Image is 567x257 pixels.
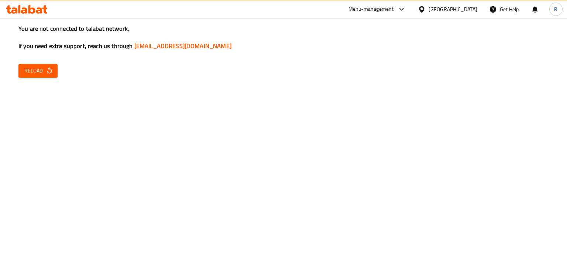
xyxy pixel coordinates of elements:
a: [EMAIL_ADDRESS][DOMAIN_NAME] [134,40,231,51]
button: Reload [18,64,58,78]
div: [GEOGRAPHIC_DATA] [429,5,477,13]
span: Reload [24,66,52,75]
span: R [554,5,557,13]
h3: You are not connected to talabat network, If you need extra support, reach us through [18,24,549,50]
div: Menu-management [348,5,394,14]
